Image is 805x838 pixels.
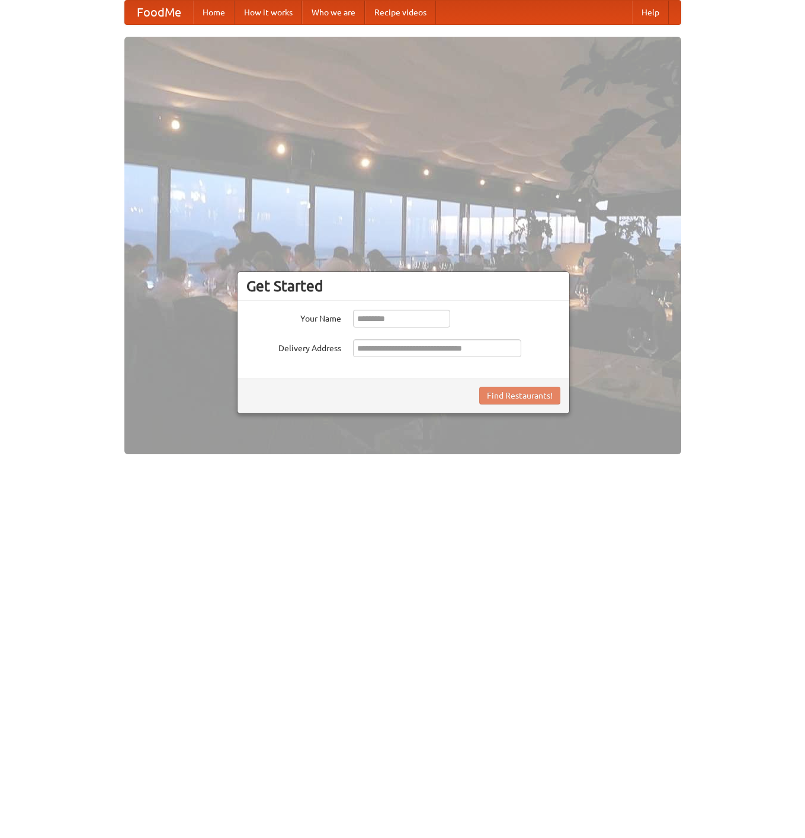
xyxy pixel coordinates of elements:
[193,1,235,24] a: Home
[246,277,560,295] h3: Get Started
[302,1,365,24] a: Who we are
[365,1,436,24] a: Recipe videos
[235,1,302,24] a: How it works
[246,310,341,325] label: Your Name
[246,339,341,354] label: Delivery Address
[632,1,669,24] a: Help
[479,387,560,404] button: Find Restaurants!
[125,1,193,24] a: FoodMe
